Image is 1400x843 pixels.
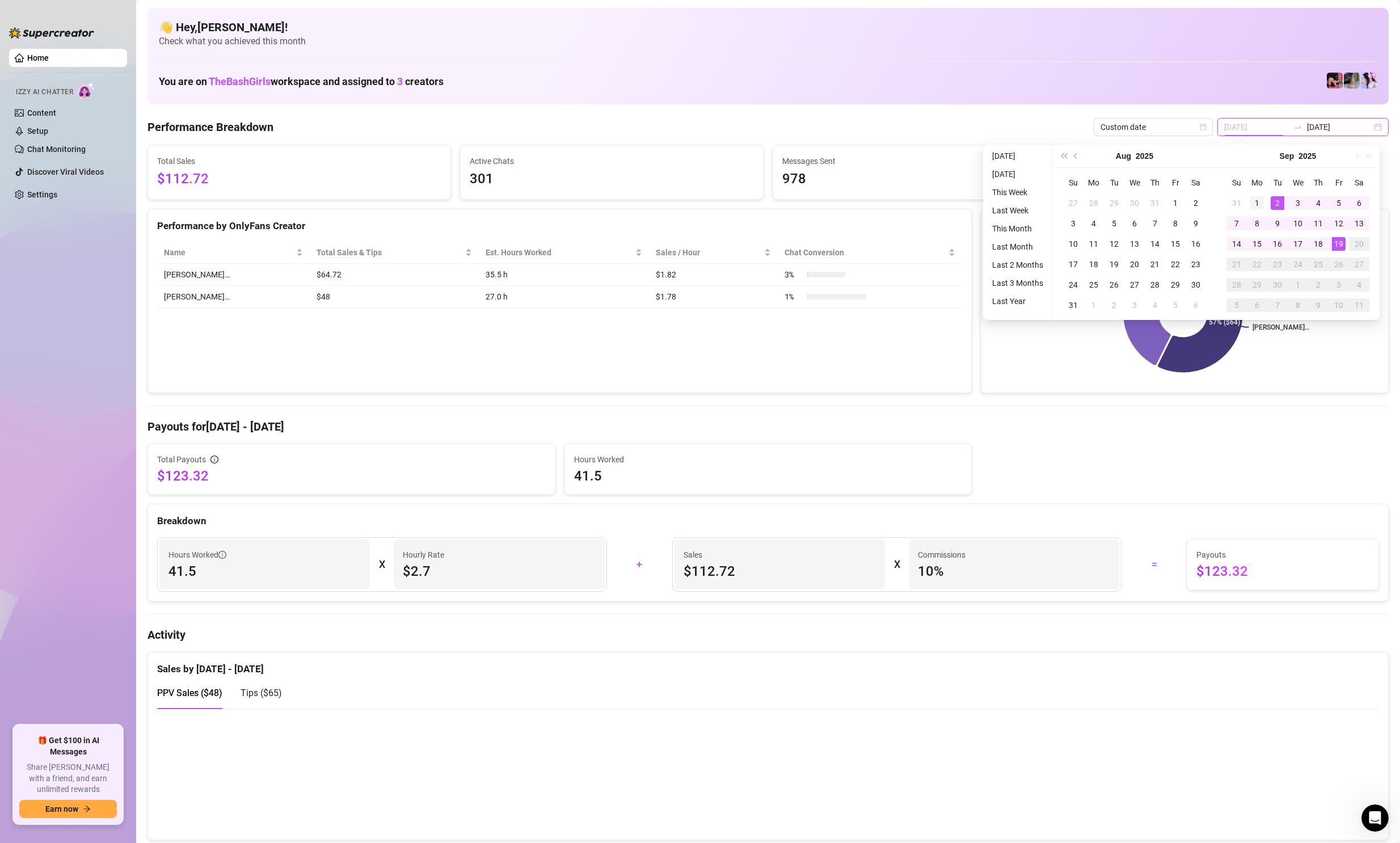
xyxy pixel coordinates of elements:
[1063,193,1083,213] td: 2025-07-27
[310,286,479,308] td: $48
[1298,145,1316,167] button: Choose a year
[1230,237,1243,251] div: 14
[1128,237,1141,251] div: 13
[1308,172,1329,193] th: Th
[27,167,104,176] a: Discover Viral Videos
[470,155,754,167] span: Active Chats
[168,549,226,561] span: Hours Worked
[1169,196,1182,210] div: 1
[1107,196,1121,210] div: 29
[988,186,1048,199] li: This Week
[1165,275,1186,295] td: 2025-08-29
[1329,213,1349,234] td: 2025-09-12
[1226,275,1247,295] td: 2025-09-28
[1087,196,1100,210] div: 28
[1226,193,1247,213] td: 2025-08-31
[1107,217,1121,230] div: 5
[1189,217,1203,230] div: 9
[1104,295,1124,315] td: 2025-09-02
[1128,278,1141,292] div: 27
[1100,119,1206,136] span: Custom date
[1083,234,1104,254] td: 2025-08-11
[1312,278,1325,292] div: 2
[782,168,1066,190] span: 978
[1230,278,1243,292] div: 28
[1063,275,1083,295] td: 2025-08-24
[1288,193,1308,213] td: 2025-09-03
[1288,275,1308,295] td: 2025-10-01
[1083,172,1104,193] th: Mo
[1128,217,1141,230] div: 6
[1087,258,1100,271] div: 18
[1307,121,1372,133] input: End date
[1352,217,1366,230] div: 13
[988,222,1048,235] li: This Month
[209,75,271,87] span: TheBashGirls
[1349,275,1369,295] td: 2025-10-04
[1145,275,1165,295] td: 2025-08-28
[16,87,73,98] span: Izzy AI Chatter
[1124,193,1145,213] td: 2025-07-30
[684,549,876,561] span: Sales
[479,286,649,308] td: 27.0 h
[988,167,1048,181] li: [DATE]
[1196,549,1369,561] span: Payouts
[19,735,117,757] span: 🎁 Get $100 in AI Messages
[1230,258,1243,271] div: 21
[1293,123,1302,132] span: to
[27,127,48,136] a: Setup
[157,168,441,190] span: $112.72
[988,294,1048,308] li: Last Year
[1267,234,1288,254] td: 2025-09-16
[1267,172,1288,193] th: Tu
[1165,172,1186,193] th: Fr
[1329,275,1349,295] td: 2025-10-03
[157,286,310,308] td: [PERSON_NAME]…
[157,453,206,466] span: Total Payouts
[78,82,95,99] img: AI Chatter
[649,264,778,286] td: $1.82
[1186,254,1206,275] td: 2025-08-23
[1250,298,1264,312] div: 6
[1267,275,1288,295] td: 2025-09-30
[1145,234,1165,254] td: 2025-08-14
[574,467,963,485] span: 41.5
[147,119,273,135] h4: Performance Breakdown
[1291,196,1305,210] div: 3
[1104,213,1124,234] td: 2025-08-05
[988,204,1048,217] li: Last Week
[1148,196,1162,210] div: 31
[1352,258,1366,271] div: 27
[1247,213,1267,234] td: 2025-09-08
[157,652,1379,677] div: Sales by [DATE] - [DATE]
[19,800,117,818] button: Earn nowarrow-right
[1349,172,1369,193] th: Sa
[27,53,49,62] a: Home
[1226,213,1247,234] td: 2025-09-07
[1083,275,1104,295] td: 2025-08-25
[1128,555,1180,574] div: =
[1312,298,1325,312] div: 9
[1332,237,1346,251] div: 19
[157,688,222,698] span: PPV Sales ( $48 )
[218,551,226,559] span: info-circle
[894,555,900,574] div: X
[1250,278,1264,292] div: 29
[27,108,56,117] a: Content
[1148,237,1162,251] div: 14
[1247,295,1267,315] td: 2025-10-06
[403,562,595,580] span: $2.7
[1291,298,1305,312] div: 8
[1063,254,1083,275] td: 2025-08-17
[1066,196,1080,210] div: 27
[988,149,1048,163] li: [DATE]
[988,240,1048,254] li: Last Month
[1288,254,1308,275] td: 2025-09-24
[918,562,1110,580] span: 10 %
[310,264,479,286] td: $64.72
[574,453,963,466] span: Hours Worked
[470,168,754,190] span: 301
[1116,145,1131,167] button: Choose a month
[1349,234,1369,254] td: 2025-09-20
[159,35,1377,48] span: Check what you achieved this month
